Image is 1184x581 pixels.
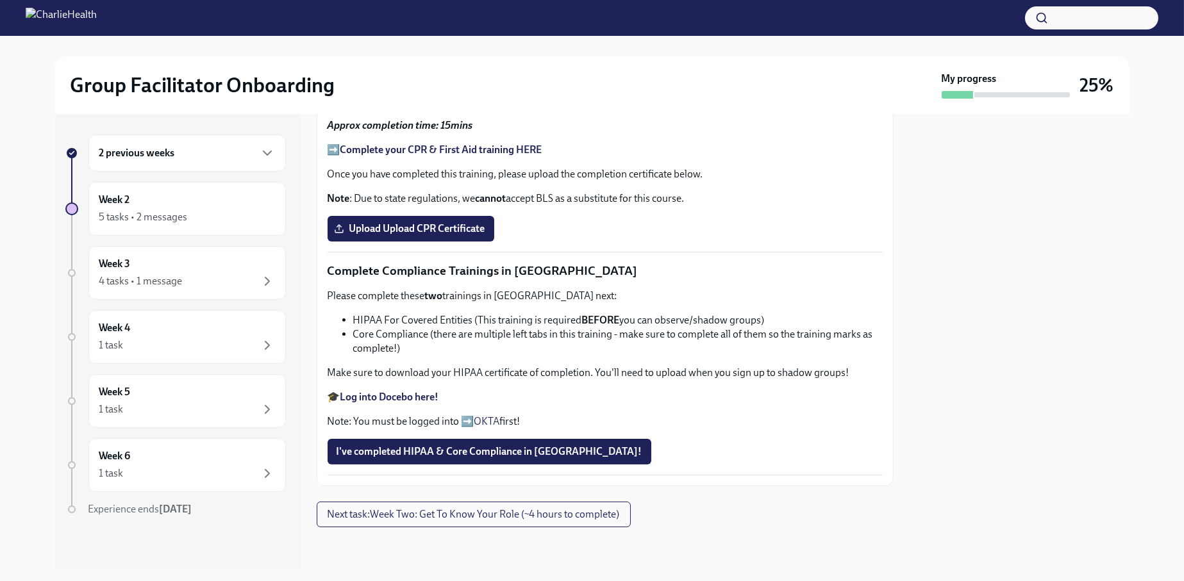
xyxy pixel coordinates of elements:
strong: cannot [476,192,506,204]
h3: 25% [1080,74,1114,97]
li: Core Compliance (there are multiple left tabs in this training - make sure to complete all of the... [353,327,883,356]
p: Complete Compliance Trainings in [GEOGRAPHIC_DATA] [328,263,883,279]
strong: My progress [942,72,997,86]
h6: 2 previous weeks [99,146,175,160]
a: Log into Docebo here! [340,391,439,403]
h6: Week 5 [99,385,131,399]
span: Upload Upload CPR Certificate [337,222,485,235]
p: Once you have completed this training, please upload the completion certificate below. [328,167,883,181]
span: I've completed HIPAA & Core Compliance in [GEOGRAPHIC_DATA]! [337,445,642,458]
a: Week 25 tasks • 2 messages [65,182,286,236]
h6: Week 4 [99,321,131,335]
a: Week 51 task [65,374,286,428]
strong: Approx completion time: 15mins [328,119,473,131]
span: Experience ends [88,503,192,515]
a: OKTA [474,415,500,427]
a: Week 61 task [65,438,286,492]
a: Week 41 task [65,310,286,364]
label: Upload Upload CPR Certificate [328,216,494,241]
h2: Group Facilitator Onboarding [71,72,335,98]
p: 🎓 [328,390,883,404]
a: Complete your CPR & First Aid training HERE [340,143,542,156]
div: 2 previous weeks [88,135,286,172]
p: ➡️ [328,143,883,157]
button: Next task:Week Two: Get To Know Your Role (~4 hours to complete) [317,502,631,527]
div: 5 tasks • 2 messages [99,210,188,224]
button: I've completed HIPAA & Core Compliance in [GEOGRAPHIC_DATA]! [328,439,651,464]
strong: two [425,290,443,302]
p: Make sure to download your HIPAA certificate of completion. You'll need to upload when you sign u... [328,366,883,380]
a: Week 34 tasks • 1 message [65,246,286,300]
div: 4 tasks • 1 message [99,274,183,288]
h6: Week 2 [99,193,130,207]
strong: BEFORE [582,314,620,326]
div: 1 task [99,466,124,480]
span: Next task : Week Two: Get To Know Your Role (~4 hours to complete) [328,508,620,521]
div: 1 task [99,338,124,352]
img: CharlieHealth [26,8,97,28]
p: Please complete these trainings in [GEOGRAPHIC_DATA] next: [328,289,883,303]
p: Note: You must be logged into ➡️ first! [328,414,883,429]
p: : Due to state regulations, we accept BLS as a substitute for this course. [328,192,883,206]
div: 1 task [99,402,124,416]
strong: Note [328,192,350,204]
h6: Week 6 [99,449,131,463]
strong: [DATE] [160,503,192,515]
h6: Week 3 [99,257,131,271]
li: HIPAA For Covered Entities (This training is required you can observe/shadow groups) [353,313,883,327]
